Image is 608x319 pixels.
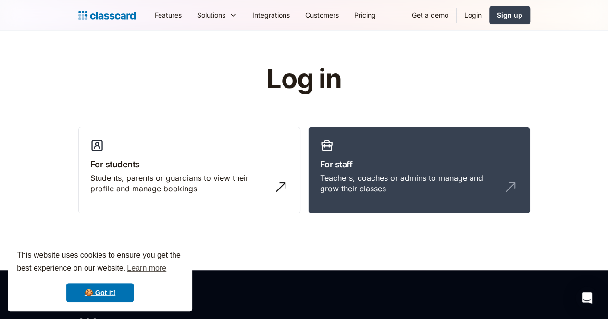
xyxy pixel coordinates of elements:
[457,4,489,26] a: Login
[8,240,192,311] div: cookieconsent
[298,4,347,26] a: Customers
[320,158,518,171] h3: For staff
[90,158,288,171] h3: For students
[404,4,456,26] a: Get a demo
[347,4,384,26] a: Pricing
[17,249,183,275] span: This website uses cookies to ensure you get the best experience on our website.
[78,9,136,22] a: Logo
[489,6,530,24] a: Sign up
[147,4,189,26] a: Features
[78,127,300,214] a: For studentsStudents, parents or guardians to view their profile and manage bookings
[245,4,298,26] a: Integrations
[189,4,245,26] div: Solutions
[125,261,168,275] a: learn more about cookies
[90,173,269,194] div: Students, parents or guardians to view their profile and manage bookings
[575,286,598,309] div: Open Intercom Messenger
[497,10,522,20] div: Sign up
[320,173,499,194] div: Teachers, coaches or admins to manage and grow their classes
[66,283,134,302] a: dismiss cookie message
[308,127,530,214] a: For staffTeachers, coaches or admins to manage and grow their classes
[197,10,225,20] div: Solutions
[151,64,457,94] h1: Log in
